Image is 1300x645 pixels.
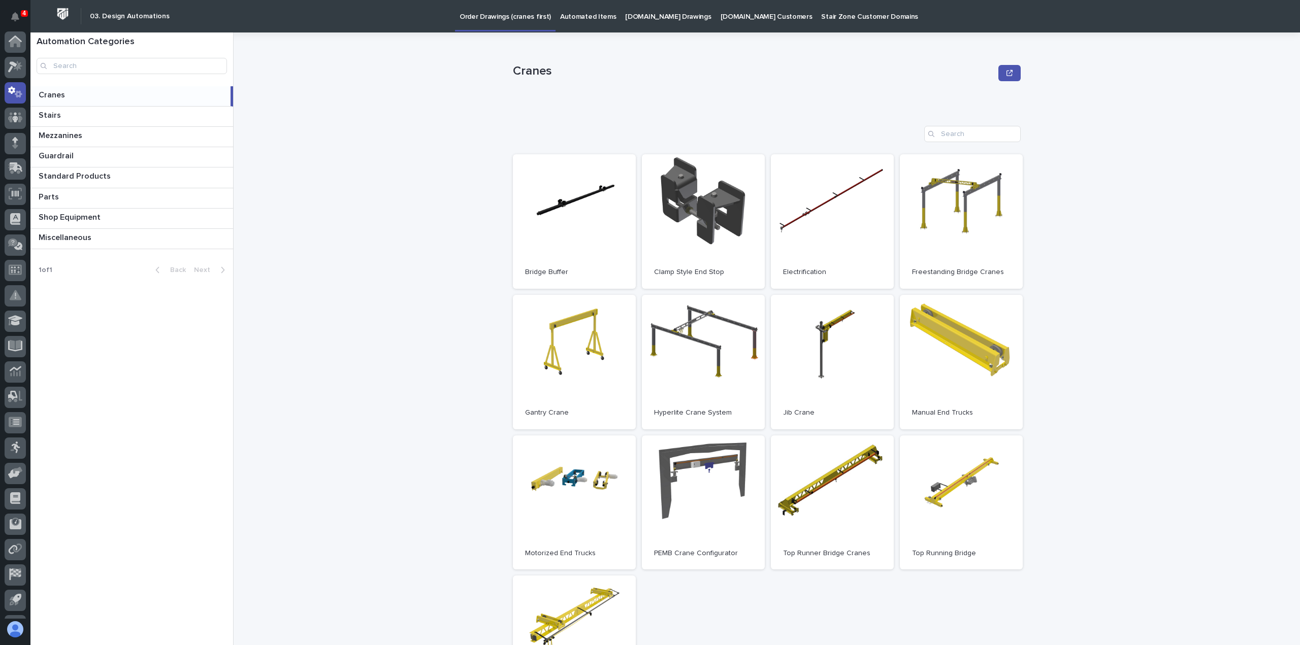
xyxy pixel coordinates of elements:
a: MiscellaneousMiscellaneous [30,229,233,249]
input: Search [37,58,227,74]
p: Miscellaneous [39,231,93,243]
p: Bridge Buffer [525,268,624,277]
p: Hyperlite Crane System [654,409,753,417]
p: 1 of 1 [30,258,60,283]
p: Top Runner Bridge Cranes [783,549,882,558]
p: Standard Products [39,169,113,181]
a: Shop EquipmentShop Equipment [30,209,233,229]
a: CranesCranes [30,86,233,107]
a: Jib Crane [771,295,894,429]
p: Gantry Crane [525,409,624,417]
span: Next [194,266,216,274]
a: PEMB Crane Configurator [642,435,765,570]
p: Top Running Bridge [912,549,1011,558]
a: Top Runner Bridge Cranes [771,435,894,570]
p: Jib Crane [783,409,882,417]
img: Workspace Logo [53,5,72,23]
a: Clamp Style End Stop [642,154,765,289]
p: Clamp Style End Stop [654,268,753,277]
p: Manual End Trucks [912,409,1011,417]
p: Shop Equipment [39,211,103,222]
a: Top Running Bridge [900,435,1023,570]
p: Parts [39,190,61,202]
a: Motorized End Trucks [513,435,636,570]
p: Cranes [39,88,67,100]
a: GuardrailGuardrail [30,147,233,167]
a: Electrification [771,154,894,289]
p: Freestanding Bridge Cranes [912,268,1011,277]
p: Electrification [783,268,882,277]
p: 4 [22,10,26,17]
a: MezzaninesMezzanines [30,127,233,147]
a: Hyperlite Crane System [642,295,765,429]
h1: Automation Categories [37,37,227,48]
p: Motorized End Trucks [525,549,624,558]
p: Cranes [513,64,994,79]
a: Standard ProductsStandard Products [30,167,233,188]
button: Next [190,265,233,275]
a: Bridge Buffer [513,154,636,289]
a: StairsStairs [30,107,233,127]
p: PEMB Crane Configurator [654,549,753,558]
a: Manual End Trucks [900,295,1023,429]
p: Stairs [39,109,63,120]
p: Guardrail [39,149,76,161]
a: Freestanding Bridge Cranes [900,154,1023,289]
span: Back [164,266,186,274]
button: users-avatar [5,619,26,640]
a: Gantry Crane [513,295,636,429]
h2: 03. Design Automations [90,12,170,21]
a: PartsParts [30,188,233,209]
div: Notifications4 [13,12,26,28]
button: Back [147,265,190,275]
button: Notifications [5,6,26,27]
p: Mezzanines [39,129,84,141]
input: Search [924,126,1021,142]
